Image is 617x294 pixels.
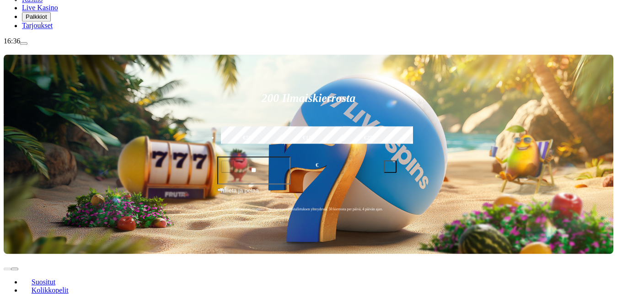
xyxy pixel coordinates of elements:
label: €150 [279,125,337,151]
button: minus icon [221,160,234,173]
span: 16:36 [4,37,20,45]
span: Kolikkopelit [28,286,72,294]
button: next slide [11,267,18,270]
a: Suositut [22,275,65,289]
a: Live Kasino [22,4,58,11]
span: € [225,185,227,191]
button: plus icon [384,160,397,173]
span: Suositut [28,278,59,286]
label: €50 [219,125,276,151]
a: Tarjoukset [22,21,53,29]
span: € [316,161,318,170]
button: Palkkiot [22,12,51,21]
label: €250 [341,125,398,151]
button: Talleta ja pelaa [217,186,400,203]
span: Palkkiot [26,13,47,20]
span: Talleta ja pelaa [220,186,259,203]
button: menu [20,42,27,45]
button: prev slide [4,267,11,270]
